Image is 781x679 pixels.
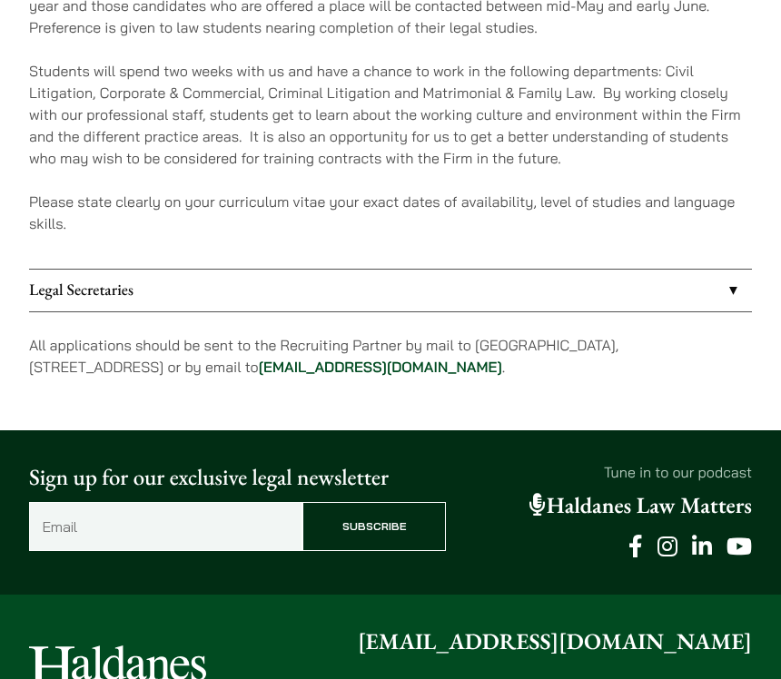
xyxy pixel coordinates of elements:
[358,627,752,656] a: [EMAIL_ADDRESS][DOMAIN_NAME]
[29,191,752,234] p: Please state clearly on your curriculum vitae your exact dates of availability, level of studies ...
[29,60,752,169] p: Students will spend two weeks with us and have a chance to work in the following departments: Civ...
[29,334,752,378] p: All applications should be sent to the Recruiting Partner by mail to [GEOGRAPHIC_DATA], [STREET_A...
[472,461,752,483] p: Tune in to our podcast
[29,461,446,495] p: Sign up for our exclusive legal newsletter
[29,502,302,551] input: Email
[259,358,502,376] a: [EMAIL_ADDRESS][DOMAIN_NAME]
[529,491,752,520] a: Haldanes Law Matters
[302,502,446,551] input: Subscribe
[29,270,752,311] a: Legal Secretaries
